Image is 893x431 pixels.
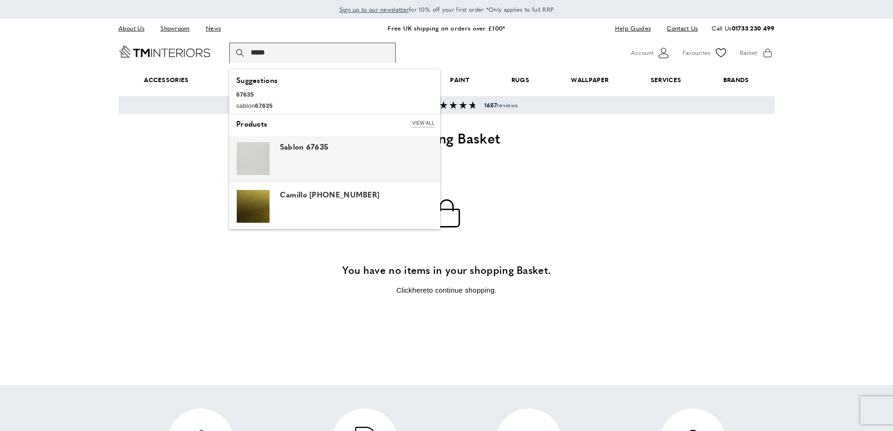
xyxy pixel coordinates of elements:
a: Services [630,66,702,94]
a: here [412,286,427,294]
span: Accessories [123,66,210,94]
span: Products [236,120,267,128]
div: Camillo 1-1382-030 [280,190,438,200]
img: Sablon 67635 [237,142,270,175]
a: Showroom [153,22,196,35]
a: Free UK shipping on orders over £100* [388,23,505,32]
a: Rugs [490,66,550,94]
h3: You have no items in your shopping Basket. [259,263,634,277]
b: 67635 [255,102,273,109]
a: Contact Us [660,22,698,35]
p: Call Us [712,23,774,33]
a: About Us [119,22,151,35]
span: for 10% off your first order *Only applies to full RRP [339,5,554,14]
b: 67635 [236,91,254,98]
a: Sign up to our newsletter [339,5,409,14]
p: Click to continue shopping. [259,285,634,296]
a: Brands [702,66,770,94]
a: Sablon 67635 Sablon 67635 [229,136,440,181]
span: Favourites [683,48,711,58]
a: Wallpaper [550,66,630,94]
a: Fabrics [210,66,278,94]
img: Camillo 1-1382-030 [237,190,270,223]
a: 01733 230 499 [732,23,775,32]
a: View All [412,120,435,128]
span: Suggestions [236,76,278,84]
div: Sablon 67635 [280,142,438,152]
span: reviews [484,101,518,109]
a: Favourites [683,46,728,60]
a: Go to Home page [119,45,210,58]
a: Camillo 1-1382-030 Camillo [PHONE_NUMBER] [229,184,440,229]
button: Customer Account [631,46,671,60]
strong: 1657 [484,101,497,109]
a: sablon67635 [234,100,435,112]
a: Paint [429,66,490,94]
img: Reviews section [430,101,477,109]
a: 67635 [234,89,435,100]
button: Search [236,43,246,63]
span: Shopping Basket [393,128,501,148]
a: News [199,22,228,35]
a: Help Guides [608,22,658,35]
span: Account [631,48,653,58]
